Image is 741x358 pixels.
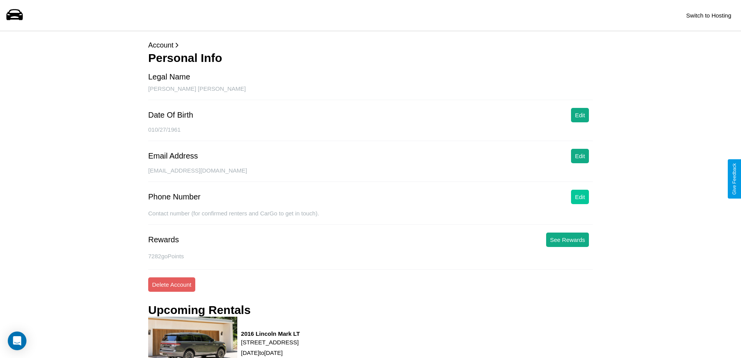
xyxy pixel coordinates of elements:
button: See Rewards [546,233,589,247]
div: Rewards [148,235,179,244]
p: [DATE] to [DATE] [241,347,300,358]
h3: Upcoming Rentals [148,303,251,317]
div: Contact number (for confirmed renters and CarGo to get in touch). [148,210,593,225]
button: Switch to Hosting [682,8,735,23]
div: [PERSON_NAME] [PERSON_NAME] [148,85,593,100]
p: [STREET_ADDRESS] [241,337,300,347]
p: 7282 goPoints [148,251,593,261]
div: Open Intercom Messenger [8,332,26,350]
button: Edit [571,108,589,122]
div: [EMAIL_ADDRESS][DOMAIN_NAME] [148,167,593,182]
div: Date Of Birth [148,111,193,120]
div: Email Address [148,152,198,160]
div: Give Feedback [732,163,737,195]
h3: Personal Info [148,51,593,65]
div: 010/27/1961 [148,126,593,141]
p: Account [148,39,593,51]
div: Phone Number [148,192,201,201]
button: Edit [571,149,589,163]
button: Edit [571,190,589,204]
h3: 2016 Lincoln Mark LT [241,330,300,337]
button: Delete Account [148,277,195,292]
div: Legal Name [148,72,190,81]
